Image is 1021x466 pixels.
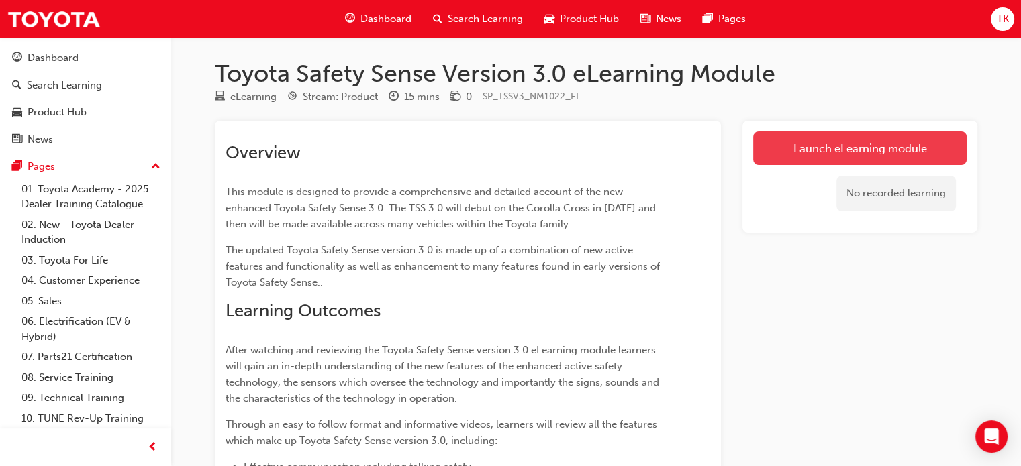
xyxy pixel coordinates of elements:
[12,107,22,119] span: car-icon
[640,11,650,27] span: news-icon
[534,5,630,33] a: car-iconProduct Hub
[389,91,399,103] span: clock-icon
[215,91,225,103] span: learningResourceType_ELEARNING-icon
[215,89,277,105] div: Type
[630,5,692,33] a: news-iconNews
[16,311,166,347] a: 06. Electrification (EV & Hybrid)
[544,11,554,27] span: car-icon
[5,154,166,179] button: Pages
[16,270,166,291] a: 04. Customer Experience
[7,4,101,34] img: Trak
[975,420,1008,453] div: Open Intercom Messenger
[230,89,277,105] div: eLearning
[334,5,422,33] a: guage-iconDashboard
[226,142,301,163] span: Overview
[12,161,22,173] span: pages-icon
[718,11,746,27] span: Pages
[16,215,166,250] a: 02. New - Toyota Dealer Induction
[28,50,79,66] div: Dashboard
[16,250,166,271] a: 03. Toyota For Life
[12,80,21,92] span: search-icon
[996,11,1008,27] span: TK
[433,11,442,27] span: search-icon
[483,91,581,102] span: Learning resource code
[16,347,166,367] a: 07. Parts21 Certification
[226,244,663,288] span: The updated Toyota Safety Sense version 3.0 is made up of a combination of new active features an...
[28,105,87,120] div: Product Hub
[303,89,378,105] div: Stream: Product
[12,134,22,146] span: news-icon
[448,11,523,27] span: Search Learning
[422,5,534,33] a: search-iconSearch Learning
[287,91,297,103] span: target-icon
[287,89,378,105] div: Stream
[466,89,472,105] div: 0
[404,89,440,105] div: 15 mins
[27,78,102,93] div: Search Learning
[656,11,681,27] span: News
[148,439,158,456] span: prev-icon
[5,43,166,154] button: DashboardSearch LearningProduct HubNews
[226,418,660,447] span: Through an easy to follow format and informative videos, learners will review all the features wh...
[5,46,166,70] a: Dashboard
[991,7,1014,31] button: TK
[12,52,22,64] span: guage-icon
[450,89,472,105] div: Price
[16,367,166,388] a: 08. Service Training
[836,176,956,211] div: No recorded learning
[5,73,166,98] a: Search Learning
[28,159,55,174] div: Pages
[226,344,662,404] span: After watching and reviewing the Toyota Safety Sense version 3.0 eLearning module learners will g...
[226,300,381,321] span: Learning Outcomes
[389,89,440,105] div: Duration
[345,11,355,27] span: guage-icon
[28,132,53,148] div: News
[215,59,977,89] h1: Toyota Safety Sense Version 3.0 eLearning Module
[226,186,659,230] span: This module is designed to provide a comprehensive and detailed account of the new enhanced Toyot...
[151,158,160,176] span: up-icon
[5,127,166,152] a: News
[5,100,166,125] a: Product Hub
[753,131,967,165] a: Launch eLearning module
[16,179,166,215] a: 01. Toyota Academy - 2025 Dealer Training Catalogue
[16,388,166,408] a: 09. Technical Training
[16,291,166,312] a: 05. Sales
[560,11,619,27] span: Product Hub
[360,11,411,27] span: Dashboard
[450,91,460,103] span: money-icon
[692,5,757,33] a: pages-iconPages
[16,408,166,429] a: 10. TUNE Rev-Up Training
[703,11,713,27] span: pages-icon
